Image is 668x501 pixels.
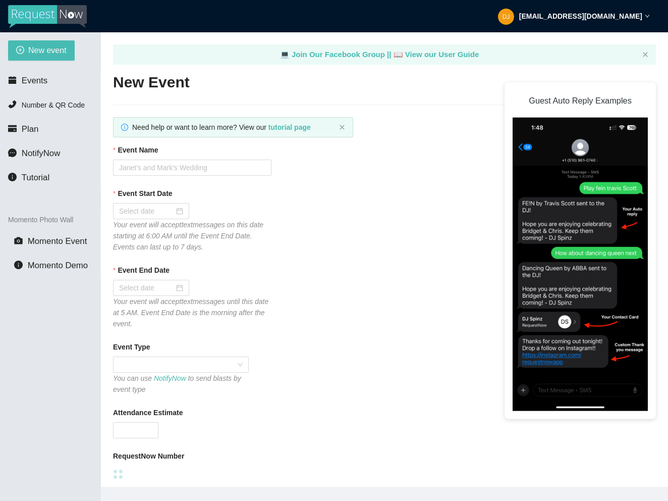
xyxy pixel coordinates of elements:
[132,123,311,131] span: Need help or want to learn more? View our
[394,50,403,59] span: laptop
[22,148,60,158] span: NotifyNow
[121,124,128,131] span: info-circle
[22,173,49,182] span: Tutorial
[394,50,479,59] a: laptop View our User Guide
[113,341,150,353] b: Event Type
[113,72,656,93] h2: New Event
[113,373,249,395] div: You can use to send blasts by event type
[14,236,23,245] span: camera
[119,282,174,293] input: Select date
[8,173,17,181] span: info-circle
[14,261,23,269] span: info-circle
[513,117,648,411] img: DJ Request Instructions
[28,261,88,270] span: Momento Demo
[22,124,39,134] span: Plan
[8,76,17,84] span: calendar
[118,188,172,199] b: Event Start Date
[154,374,186,382] a: NotifyNow
[280,50,290,59] span: laptop
[113,450,185,462] b: RequestNow Number
[118,144,158,156] b: Event Name
[645,14,650,19] span: down
[118,265,170,276] b: Event End Date
[339,124,345,131] button: close
[519,12,642,20] strong: [EMAIL_ADDRESS][DOMAIN_NAME]
[339,124,345,130] span: close
[8,5,87,28] img: RequestNow
[8,124,17,133] span: credit-card
[16,46,24,56] span: plus-circle
[642,52,648,58] button: close
[8,100,17,109] span: phone
[113,160,271,176] input: Janet's and Mark's Wedding
[513,90,648,112] h3: Guest Auto Reply Examples
[280,50,394,59] a: laptop Join Our Facebook Group ||
[28,236,87,246] span: Momento Event
[28,44,67,57] span: New event
[22,76,47,85] span: Events
[113,221,263,251] i: Your event will accept text messages on this date starting at 6:00 AM until the Event End Date. E...
[8,148,17,157] span: message
[113,407,183,418] b: Attendance Estimate
[113,297,268,328] i: Your event will accept text messages until this date at 5 AM. Event End Date is the morning after...
[22,101,85,109] span: Number & QR Code
[268,123,311,131] a: tutorial page
[498,9,514,25] img: 8816313c956b433340e22dcd9d5f34ba
[119,206,174,217] input: Select date
[8,40,75,61] button: plus-circleNew event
